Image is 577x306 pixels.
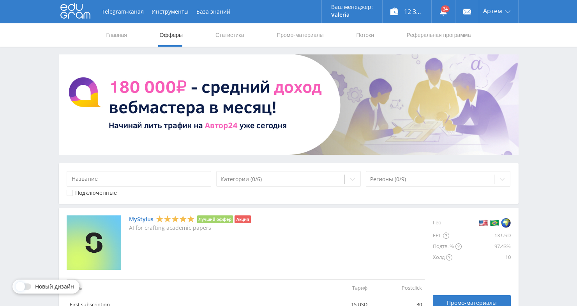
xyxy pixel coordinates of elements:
span: Промо-материалы [447,300,497,306]
span: Артем [483,8,502,14]
a: Статистика [215,23,245,47]
div: 10 [462,252,511,263]
p: Ваш менеджер: [331,4,373,10]
a: Реферальная программа [406,23,472,47]
li: Лучший оффер [197,215,233,223]
td: Postclick [371,279,425,296]
a: Главная [106,23,128,47]
div: 5 Stars [156,215,195,223]
div: Гео [433,215,462,230]
p: AI for crafting academic papers [129,225,251,231]
li: Акция [235,215,251,223]
p: Valeria [331,12,373,18]
div: Холд [433,252,462,263]
div: Подключенные [75,190,117,196]
a: Потоки [355,23,375,47]
a: MyStylus [129,216,154,222]
div: Подтв. % [433,241,462,252]
div: EPL [433,230,462,241]
input: Название [67,171,212,187]
td: Тариф [316,279,371,296]
a: Промо-материалы [276,23,324,47]
div: 13 USD [462,230,511,241]
img: MyStylus [67,215,121,270]
img: BannerAvtor24 [59,54,519,155]
td: Цель [67,279,316,296]
span: Новый дизайн [35,283,74,290]
a: Офферы [159,23,184,47]
div: 97.43% [462,241,511,252]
